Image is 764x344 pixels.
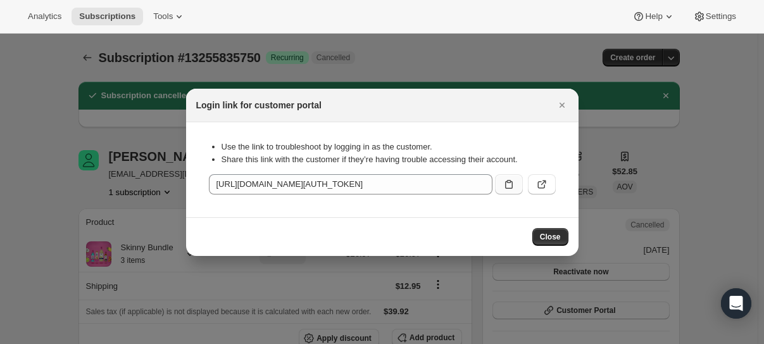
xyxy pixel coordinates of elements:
button: Help [625,8,682,25]
li: Use the link to troubleshoot by logging in as the customer. [222,141,556,153]
div: Open Intercom Messenger [721,288,751,319]
button: Tools [146,8,193,25]
li: Share this link with the customer if they’re having trouble accessing their account. [222,153,556,166]
h2: Login link for customer portal [196,99,322,111]
span: Tools [153,11,173,22]
span: Settings [706,11,736,22]
span: Subscriptions [79,11,135,22]
button: Analytics [20,8,69,25]
button: Subscriptions [72,8,143,25]
span: Help [645,11,662,22]
button: Settings [686,8,744,25]
span: Close [540,232,561,242]
button: Close [553,96,571,114]
span: Analytics [28,11,61,22]
button: Close [532,228,568,246]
